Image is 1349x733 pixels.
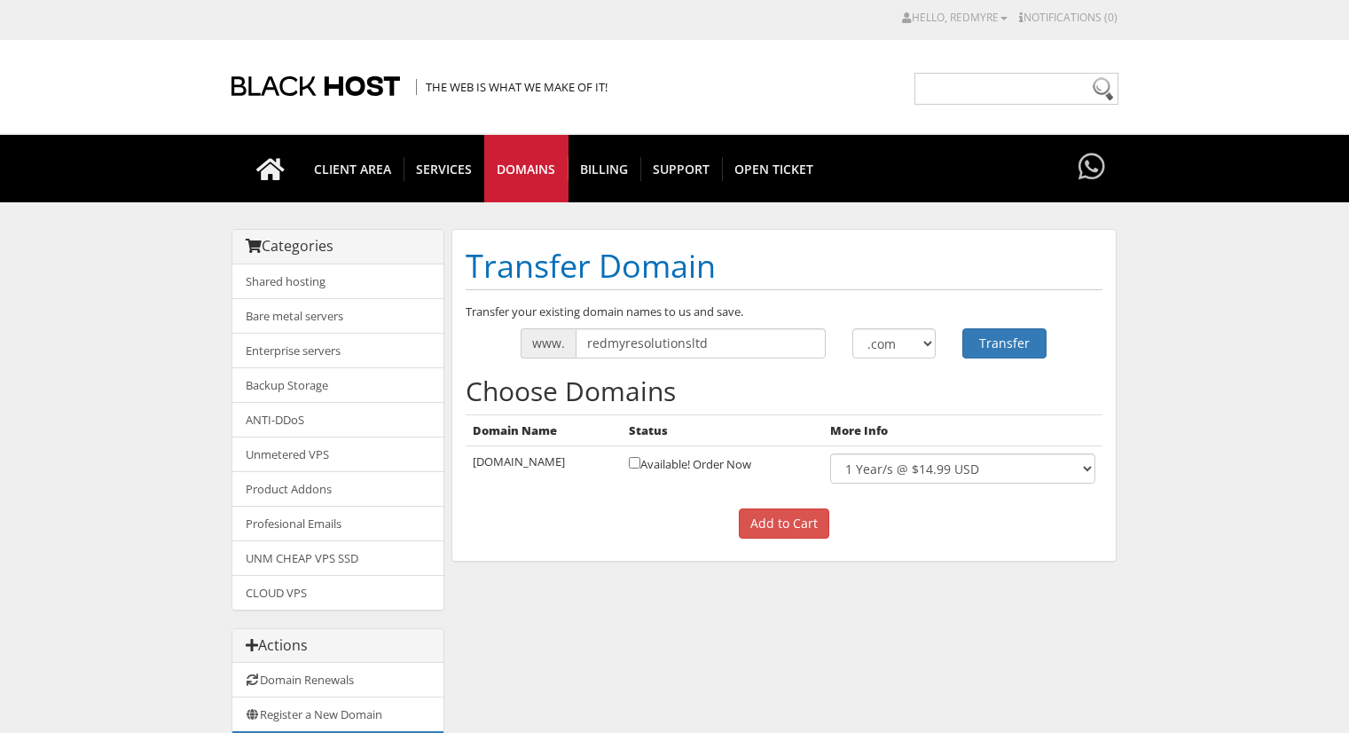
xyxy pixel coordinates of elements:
[232,402,443,437] a: ANTI-DDoS
[902,10,1008,25] a: Hello, Redmyre
[622,414,823,446] th: Status
[232,471,443,507] a: Product Addons
[302,135,404,202] a: CLIENT AREA
[739,508,829,539] input: Add to Cart
[232,333,443,368] a: Enterprise servers
[1074,135,1110,201] a: Have questions?
[246,638,430,654] h3: Actions
[722,157,826,181] span: Open Ticket
[239,135,302,202] a: Go to homepage
[521,328,576,359] span: www.
[246,239,430,255] h3: Categories
[640,157,723,181] span: Support
[232,437,443,472] a: Unmetered VPS
[232,264,443,299] a: Shared hosting
[622,446,823,492] td: Available! Order Now
[232,506,443,541] a: Profesional Emails
[914,73,1118,105] input: Need help?
[722,135,826,202] a: Open Ticket
[466,446,623,492] td: [DOMAIN_NAME]
[232,298,443,334] a: Bare metal servers
[404,157,485,181] span: SERVICES
[568,157,641,181] span: Billing
[640,135,723,202] a: Support
[232,540,443,576] a: UNM CHEAP VPS SSD
[466,243,1102,290] h1: Transfer Domain
[962,328,1047,359] button: Transfer
[302,157,404,181] span: CLIENT AREA
[404,135,485,202] a: SERVICES
[823,414,1102,446] th: More Info
[232,575,443,610] a: CLOUD VPS
[232,663,443,698] a: Domain Renewals
[416,79,608,95] span: The Web is what we make of it!
[1019,10,1118,25] a: Notifications (0)
[484,157,569,181] span: Domains
[232,367,443,403] a: Backup Storage
[466,376,1102,406] h2: Choose Domains
[484,135,569,202] a: Domains
[466,414,623,446] th: Domain Name
[466,303,1102,319] p: Transfer your existing domain names to us and save.
[232,697,443,732] a: Register a New Domain
[568,135,641,202] a: Billing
